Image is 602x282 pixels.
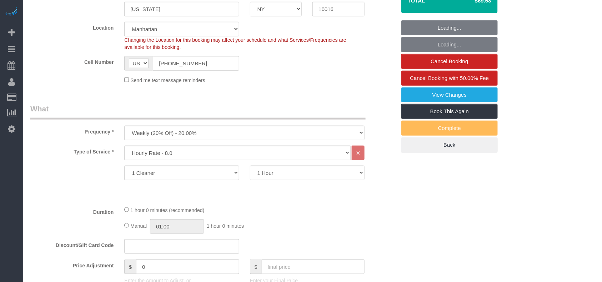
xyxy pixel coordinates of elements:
[25,56,119,66] label: Cell Number
[30,104,366,120] legend: What
[401,71,498,86] a: Cancel Booking with 50.00% Fee
[410,75,489,81] span: Cancel Booking with 50.00% Fee
[401,87,498,102] a: View Changes
[262,260,365,274] input: final price
[25,22,119,31] label: Location
[124,260,136,274] span: $
[130,77,205,83] span: Send me text message reminders
[124,37,346,50] span: Changing the Location for this booking may affect your schedule and what Services/Frequencies are...
[25,146,119,155] label: Type of Service *
[25,206,119,216] label: Duration
[401,54,498,69] a: Cancel Booking
[207,223,244,229] span: 1 hour 0 minutes
[4,7,19,17] img: Automaid Logo
[130,223,147,229] span: Manual
[124,2,239,16] input: City
[130,207,204,213] span: 1 hour 0 minutes (recommended)
[250,260,262,274] span: $
[25,239,119,249] label: Discount/Gift Card Code
[153,56,239,71] input: Cell Number
[25,126,119,135] label: Frequency *
[401,104,498,119] a: Book This Again
[25,260,119,269] label: Price Adjustment
[401,137,498,152] a: Back
[312,2,365,16] input: Zip Code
